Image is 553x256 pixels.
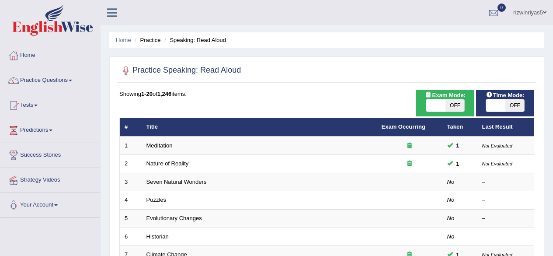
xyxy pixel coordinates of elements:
[505,99,525,112] span: OFF
[0,193,100,215] a: Your Account
[146,215,202,221] a: Evolutionary Changes
[0,143,100,165] a: Success Stories
[141,91,153,97] b: 1-20
[120,173,142,191] td: 3
[453,159,463,168] span: You cannot take this question anymore
[382,123,425,130] a: Exam Occurring
[447,215,455,221] em: No
[142,118,377,137] th: Title
[162,36,226,44] li: Speaking: Read Aloud
[0,68,100,90] a: Practice Questions
[477,118,534,137] th: Last Result
[482,233,529,241] div: –
[146,233,169,240] a: Historian
[482,196,529,204] div: –
[120,155,142,173] td: 2
[120,118,142,137] th: #
[483,91,528,100] span: Time Mode:
[453,141,463,150] span: You cannot take this question anymore
[0,168,100,190] a: Strategy Videos
[120,210,142,228] td: 5
[482,178,529,186] div: –
[482,161,512,166] small: Not Evaluated
[132,36,160,44] li: Practice
[120,228,142,246] td: 6
[482,214,529,223] div: –
[119,64,241,77] h2: Practice Speaking: Read Aloud
[422,91,469,100] span: Exam Mode:
[146,160,189,167] a: Nature of Reality
[120,191,142,210] td: 4
[157,91,172,97] b: 1,246
[416,90,474,116] div: Show exams occurring in exams
[119,90,534,98] div: Showing of items.
[497,4,506,12] span: 0
[0,43,100,65] a: Home
[442,118,477,137] th: Taken
[382,160,438,168] div: Exam occurring question
[120,137,142,155] td: 1
[447,179,455,185] em: No
[382,142,438,150] div: Exam occurring question
[445,99,465,112] span: OFF
[116,37,131,43] a: Home
[0,93,100,115] a: Tests
[447,233,455,240] em: No
[146,179,207,185] a: Seven Natural Wonders
[146,142,173,149] a: Meditation
[447,196,455,203] em: No
[0,118,100,140] a: Predictions
[146,196,167,203] a: Puzzles
[482,143,512,148] small: Not Evaluated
